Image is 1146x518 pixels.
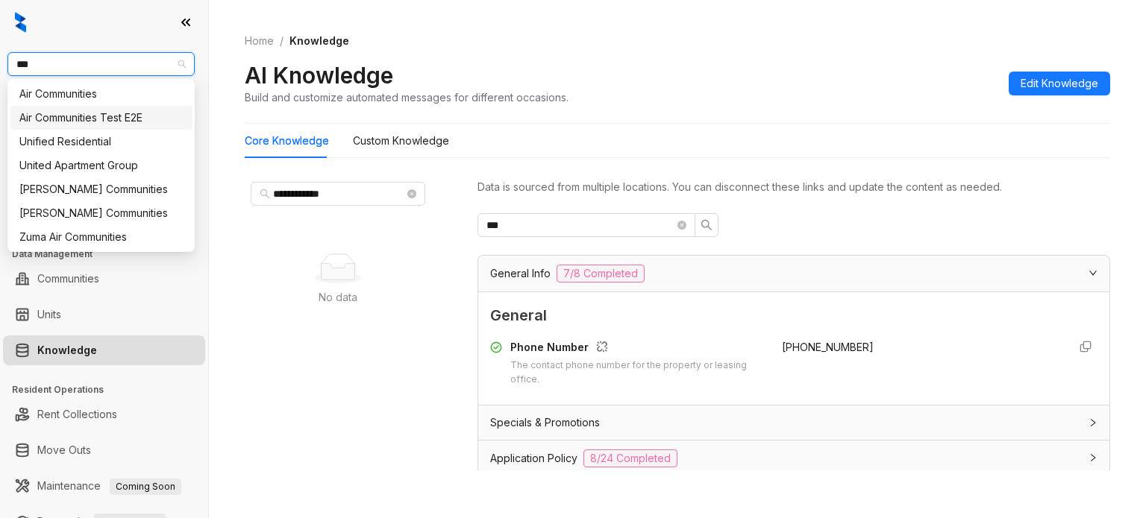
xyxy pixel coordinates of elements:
[490,304,1098,327] span: General
[245,133,329,149] div: Core Knowledge
[407,189,416,198] span: close-circle
[490,414,600,431] span: Specials & Promotions
[289,34,349,47] span: Knowledge
[10,201,192,225] div: Villa Serena Communities
[510,359,764,387] div: The contact phone number for the property or leasing office.
[477,179,1110,195] div: Data is sourced from multiple locations. You can disconnect these links and update the content as...
[3,435,205,465] li: Move Outs
[19,157,183,174] div: United Apartment Group
[557,265,645,282] span: 7/8 Completed
[353,133,449,149] div: Custom Knowledge
[10,106,192,130] div: Air Communities Test E2E
[245,61,393,89] h2: AI Knowledge
[3,471,205,501] li: Maintenance
[19,110,183,126] div: Air Communities Test E2E
[19,229,183,245] div: Zuma Air Communities
[37,435,91,465] a: Move Outs
[19,205,183,221] div: [PERSON_NAME] Communities
[1021,75,1098,92] span: Edit Knowledge
[10,225,192,249] div: Zuma Air Communities
[3,264,205,294] li: Communities
[37,399,117,429] a: Rent Collections
[583,449,677,467] span: 8/24 Completed
[242,33,277,49] a: Home
[478,440,1109,476] div: Application Policy8/24 Completed
[490,265,551,282] span: General Info
[3,164,205,194] li: Leasing
[677,221,686,230] span: close-circle
[260,189,270,199] span: search
[12,383,208,397] h3: Resident Operations
[478,256,1109,291] div: General Info7/8 Completed
[19,86,183,102] div: Air Communities
[490,450,577,467] span: Application Policy
[110,478,181,495] span: Coming Soon
[510,339,764,359] div: Phone Number
[19,133,183,150] div: Unified Residential
[3,100,205,130] li: Leads
[10,130,192,154] div: Unified Residential
[37,300,61,329] a: Units
[1089,453,1098,462] span: collapsed
[245,89,569,105] div: Build and customize automated messages for different occasions.
[782,341,874,353] span: [PHONE_NUMBER]
[280,33,284,49] li: /
[1089,418,1098,427] span: collapsed
[10,154,192,177] div: United Apartment Group
[1089,268,1098,277] span: expanded
[15,12,26,33] img: logo
[3,200,205,230] li: Collections
[37,264,99,294] a: Communities
[10,177,192,201] div: Villa Serena Communities
[478,405,1109,440] div: Specials & Promotions
[3,399,205,429] li: Rent Collections
[37,335,97,365] a: Knowledge
[19,181,183,198] div: [PERSON_NAME] Communities
[3,335,205,365] li: Knowledge
[12,247,208,261] h3: Data Management
[3,300,205,329] li: Units
[701,219,713,231] span: search
[10,82,192,106] div: Air Communities
[263,289,413,306] div: No data
[1009,72,1110,95] button: Edit Knowledge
